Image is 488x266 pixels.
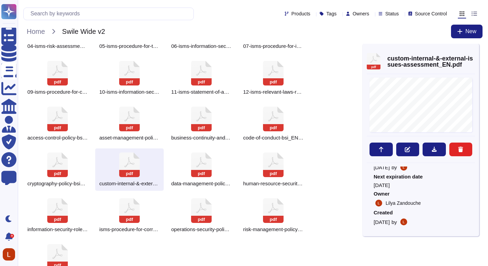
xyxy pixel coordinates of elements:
[449,143,473,156] button: Delete
[171,181,232,187] span: data-management-policy-bsi_EN.pdf
[171,226,232,232] span: operations-security-policy-bsi_EN 2.pdf
[243,135,303,141] span: code-of-conduct-bsi_EN.pdf
[400,218,407,225] img: user
[387,55,475,68] span: custom-internal-&-external-issues-assessment_EN.pdf
[375,200,382,207] img: user
[27,8,193,20] input: Search by keywords
[27,226,88,232] span: information-security-roles-and-responsibilities-bsi_EN.pdf
[27,89,88,95] span: 09-isms-procedure-for-corrective-action-and-continual-improvement_EN.pdf
[27,43,88,49] span: 04-isms-risk-assessment-and-risk-treatment-process_EN.pdf
[27,135,88,141] span: access-control-policy-bsi_EN.pdf
[99,89,160,95] span: 10-isms-information-security-objectives-plan_EN.pdf
[386,201,421,205] span: Lilya Zandouche
[374,191,468,196] span: Owner
[27,181,88,187] span: cryptography-policy-bsi_EN.pdf
[465,29,476,34] span: New
[99,135,160,141] span: asset-management-policy-bsi_EN.pdf
[374,165,390,170] span: [DATE]
[99,181,160,187] span: custom-internal-&-external-issues-assessment_EN.pdf
[291,11,310,16] span: Products
[374,174,468,179] span: Next expiration date
[374,218,468,225] div: by
[243,226,303,232] span: risk-management-policy-bsi_EN.pdf
[374,164,468,171] div: by
[3,248,15,261] img: user
[23,26,48,37] span: Home
[374,220,390,225] span: [DATE]
[353,11,369,16] span: Owners
[243,89,303,95] span: 12-isms-relevant-laws-regulations-and-contractual-requirements_EN.pdf
[370,143,393,156] button: Move to...
[99,226,160,232] span: isms-procedure-for-corrective-action-and-continual-improvement_EN.pdf
[243,43,303,49] span: 07-isms-procedure-for-internal-audits_EN.pdf
[423,143,446,156] button: Download
[171,89,232,95] span: 11-isms-statement-of-applicability_EN.pdf
[326,11,337,16] span: Tags
[374,210,468,215] span: Created
[1,247,20,262] button: user
[415,11,447,16] span: Source Control
[451,25,483,38] button: New
[59,26,109,37] span: Swile Wide v2
[10,234,14,238] div: 8
[400,164,407,171] img: user
[374,183,468,188] span: [DATE]
[243,181,303,187] span: human-resource-security-policy-bsi_EN.pdf
[99,43,160,49] span: 05-isms-procedure-for-the-control-of-documented-information_EN.pdf
[171,135,232,141] span: business-continuity-and-disaster-recovery-plan-bsi_EN.pdf
[171,43,232,49] span: 06-isms-information-security-communication-plan_EN.pdf
[396,143,420,156] button: Edit
[385,11,399,16] span: Status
